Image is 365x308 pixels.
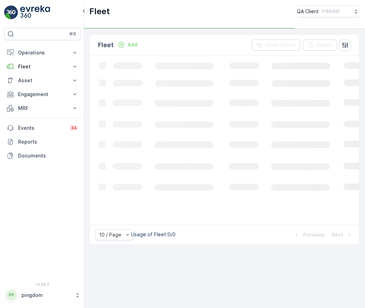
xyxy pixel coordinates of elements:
[303,40,337,51] button: Export
[4,121,81,135] a: Events34
[4,6,18,19] img: logo
[69,31,76,37] p: ⌘B
[131,231,176,238] p: Usage of Fleet : 0/0
[331,231,354,239] button: Next
[18,49,67,56] p: Operations
[4,135,81,149] a: Reports
[18,105,67,112] p: MRF
[20,6,50,19] img: logo_light-DOdMpM7g.png
[98,40,114,50] p: Fleet
[297,8,319,15] p: QA Client
[4,60,81,74] button: Fleet
[89,6,110,17] p: Fleet
[293,231,325,239] button: Previous
[4,74,81,87] button: Asset
[18,91,67,98] p: Engagement
[18,125,65,131] p: Events
[71,125,77,131] p: 34
[252,40,300,51] button: Clear Filters
[303,231,325,238] p: Previous
[18,77,67,84] p: Asset
[4,282,81,286] span: v 1.49.3
[4,288,81,302] button: PPpingdom
[4,149,81,163] a: Documents
[18,63,67,70] p: Fleet
[4,87,81,101] button: Engagement
[22,292,71,299] p: pingdom
[6,290,17,301] div: PP
[115,41,140,49] button: Add
[128,41,137,48] p: Add
[4,101,81,115] button: MRF
[322,9,339,14] p: ( +03:00 )
[317,42,333,49] p: Export
[4,46,81,60] button: Operations
[18,152,78,159] p: Documents
[297,6,359,17] button: QA Client(+03:00)
[18,138,78,145] p: Reports
[332,231,343,238] p: Next
[266,42,296,49] p: Clear Filters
